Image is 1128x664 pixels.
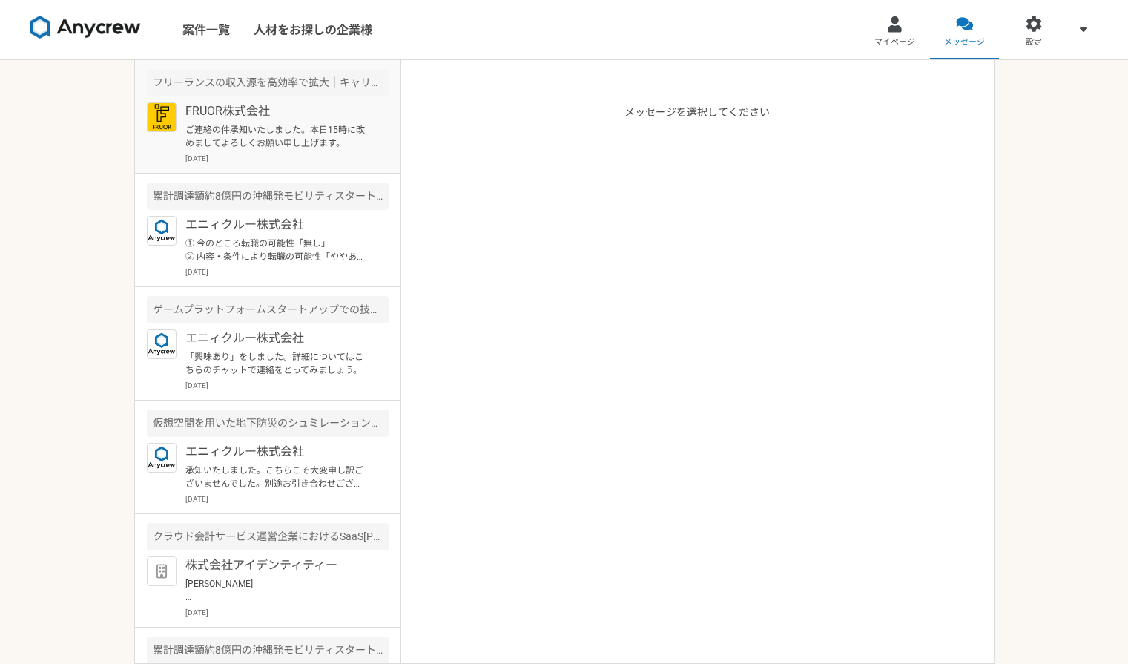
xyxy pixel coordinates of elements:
p: [DATE] [185,153,389,164]
p: [DATE] [185,607,389,618]
span: マイページ [874,36,915,48]
p: エニィクルー株式会社 [185,329,369,347]
div: クラウド会計サービス運営企業におけるSaaS[PERSON_NAME]管理ツールのバックエンド開発 [147,523,389,550]
img: logo_text_blue_01.png [147,329,177,359]
p: ① 今のところ転職の可能性「無し」 ② 内容・条件により転職の可能性「ややあり」（1年以上先） ③ 内容・条件により転職の可能性「あり」（半年から1年以内程度） ④ 転職を「積極的に検討中」（半... [185,237,369,263]
p: FRUOR株式会社 [185,102,369,120]
p: 「興味あり」をしました。詳細についてはこちらのチャットで連絡をとってみましょう。 [185,350,369,377]
div: 仮想空間を用いた地下防災のシュミレーションシステム開発 Unityエンジニア [147,410,389,437]
p: [DATE] [185,380,389,391]
p: [DATE] [185,493,389,504]
p: エニィクルー株式会社 [185,443,369,461]
span: 設定 [1026,36,1042,48]
img: FRUOR%E3%83%AD%E3%82%B3%E3%82%99.png [147,102,177,132]
img: logo_text_blue_01.png [147,216,177,246]
img: default_org_logo-42cde973f59100197ec2c8e796e4974ac8490bb5b08a0eb061ff975e4574aa76.png [147,556,177,586]
div: フリーランスの収入源を高効率で拡大｜キャリアアドバイザー（完全リモート） [147,69,389,96]
p: 承知いたしました。こちらこそ大変申し訳ございませんでした。別途お引き合わせございましたら随時ご連絡いただければと思います。引き続きよろしくお願いいたします。 [185,464,369,490]
img: logo_text_blue_01.png [147,443,177,473]
p: 株式会社アイデンティティー [185,556,369,574]
p: エニィクルー株式会社 [185,216,369,234]
div: 累計調達額約8億円の沖縄発モビリティスタートアップ テックリード [147,637,389,664]
p: [DATE] [185,266,389,277]
div: ゲームプラットフォームスタートアップでの技術責任者ポジション（VPoE）を募集 [147,296,389,323]
p: [PERSON_NAME] お世話になっております。 株式会社アイデンティティーのテクフリカウンセラーです。 ご返信いただきありがとうございます。 確認したところ今回ご紹介させていただいた案件は... [185,577,369,604]
p: メッセージを選択してください [624,105,770,663]
p: ご連絡の件承知いたしました。本日15時に改めましてよろしくお願い申し上げます。 [185,123,369,150]
img: 8DqYSo04kwAAAAASUVORK5CYII= [30,16,141,39]
span: メッセージ [944,36,985,48]
div: 累計調達額約8億円の沖縄発モビリティスタートアップ テックリード [147,183,389,210]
